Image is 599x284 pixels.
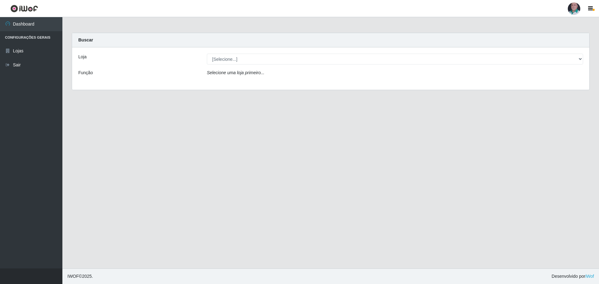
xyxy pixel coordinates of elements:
[552,273,594,280] span: Desenvolvido por
[78,54,86,60] label: Loja
[67,273,93,280] span: © 2025 .
[10,5,38,12] img: CoreUI Logo
[78,37,93,42] strong: Buscar
[67,274,79,279] span: IWOF
[78,70,93,76] label: Função
[585,274,594,279] a: iWof
[207,70,264,75] i: Selecione uma loja primeiro...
